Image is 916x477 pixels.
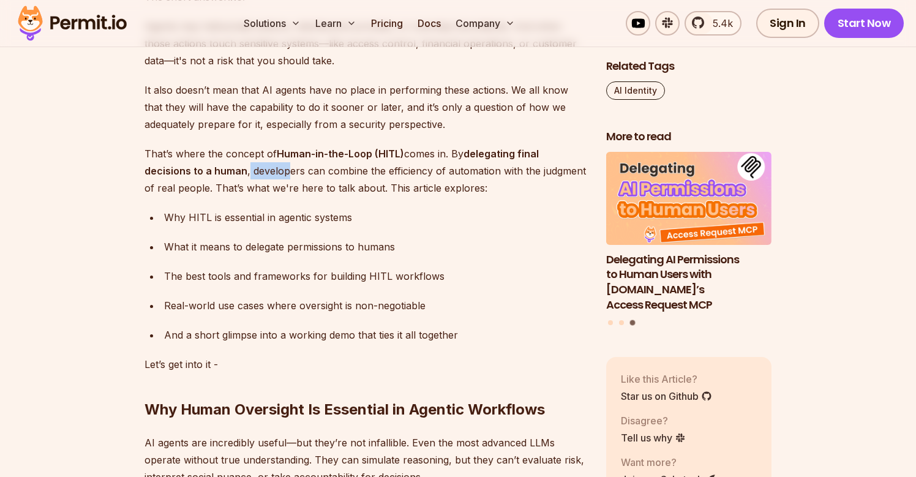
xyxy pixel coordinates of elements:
img: Permit logo [12,2,132,44]
button: Company [451,11,520,36]
a: 5.4k [685,11,741,36]
h2: More to read [606,129,771,145]
a: Delegating AI Permissions to Human Users with Permit.io’s Access Request MCPDelegating AI Permiss... [606,152,771,313]
span: 5.4k [705,16,733,31]
h3: Delegating AI Permissions to Human Users with [DOMAIN_NAME]’s Access Request MCP [606,252,771,312]
p: That’s where the concept of comes in. By , developers can combine the efficiency of automation wi... [145,145,587,197]
a: AI Identity [606,81,665,100]
div: Why HITL is essential in agentic systems [164,209,587,226]
div: The best tools and frameworks for building HITL workflows [164,268,587,285]
h2: Related Tags [606,59,771,74]
button: Solutions [239,11,306,36]
div: Posts [606,152,771,328]
button: Go to slide 3 [629,320,635,326]
p: Disagree? [621,413,686,427]
button: Go to slide 1 [608,320,613,325]
div: What it means to delegate permissions to humans [164,238,587,255]
strong: delegating final decisions to a human [145,148,539,177]
p: Let’s get into it - [145,356,587,373]
h2: Why Human Oversight Is Essential in Agentic Workflows [145,351,587,419]
div: Real-world use cases where oversight is non-negotiable [164,297,587,314]
a: Star us on Github [621,388,712,403]
a: Docs [413,11,446,36]
p: It also doesn’t mean that AI agents have no place in performing these actions. We all know that t... [145,81,587,133]
a: Pricing [366,11,408,36]
li: 3 of 3 [606,152,771,313]
div: And a short glimpse into a working demo that ties it all together [164,326,587,344]
strong: Human-in-the-Loop (HITL) [277,148,404,160]
a: Start Now [824,9,904,38]
a: Sign In [756,9,819,38]
p: Want more? [621,454,716,469]
a: Tell us why [621,430,686,445]
button: Go to slide 2 [619,320,624,325]
button: Learn [310,11,361,36]
img: Delegating AI Permissions to Human Users with Permit.io’s Access Request MCP [606,152,771,245]
p: Like this Article? [621,371,712,386]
